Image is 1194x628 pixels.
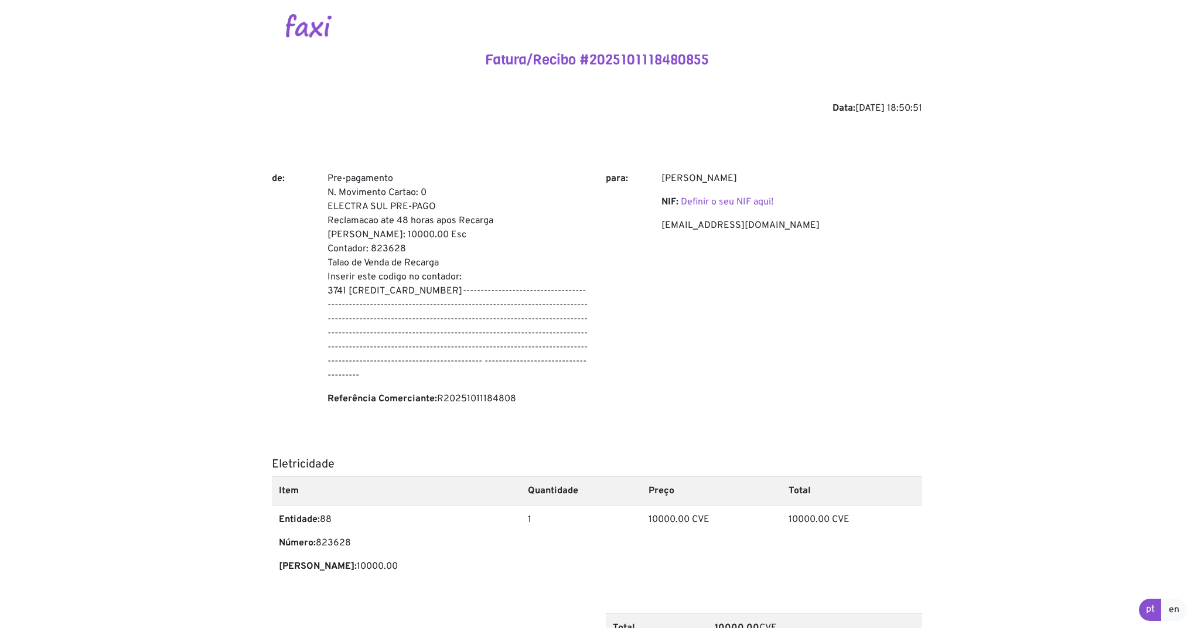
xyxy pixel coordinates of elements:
[328,392,588,406] p: R20251011184808
[642,476,782,505] th: Preço
[782,476,922,505] th: Total
[272,476,521,505] th: Item
[279,514,320,525] b: Entidade:
[1161,599,1187,621] a: en
[279,537,316,549] b: Número:
[661,196,678,208] b: NIF:
[279,536,514,550] p: 823628
[681,196,773,208] a: Definir o seu NIF aqui!
[272,101,922,115] div: [DATE] 18:50:51
[642,505,782,590] td: 10000.00 CVE
[833,103,855,114] b: Data:
[606,173,628,185] b: para:
[272,458,922,472] h5: Eletricidade
[1139,599,1162,621] a: pt
[782,505,922,590] td: 10000.00 CVE
[328,172,588,383] p: Pre-pagamento N. Movimento Cartao: 0 ELECTRA SUL PRE-PAGO Reclamacao ate 48 horas apos Recarga [P...
[279,561,357,572] b: [PERSON_NAME]:
[661,219,922,233] p: [EMAIL_ADDRESS][DOMAIN_NAME]
[279,513,514,527] p: 88
[661,172,922,186] p: [PERSON_NAME]
[521,476,642,505] th: Quantidade
[279,559,514,574] p: 10000.00
[521,505,642,590] td: 1
[328,393,437,405] b: Referência Comerciante:
[272,173,285,185] b: de:
[272,52,922,69] h4: Fatura/Recibo #2025101118480855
